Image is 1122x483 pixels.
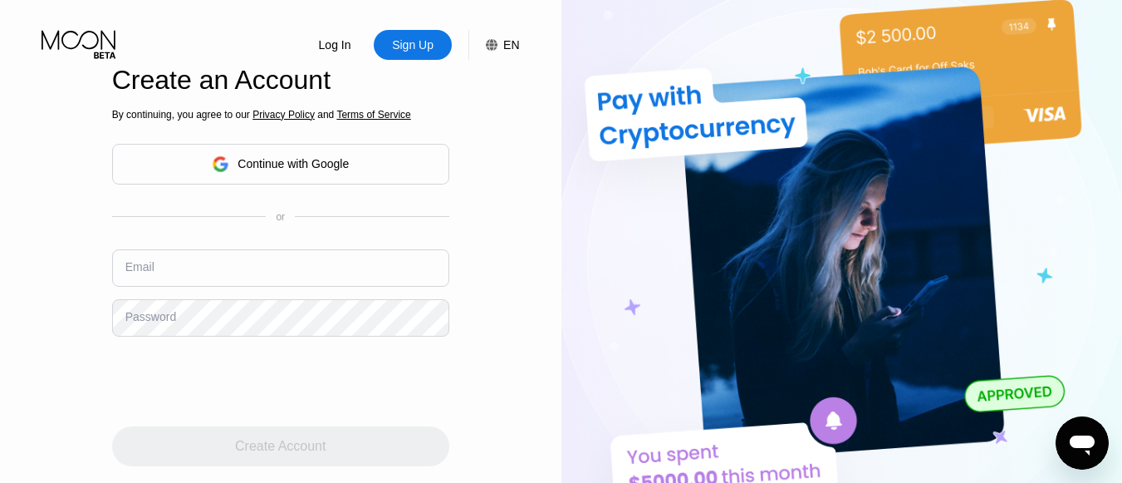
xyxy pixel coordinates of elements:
span: and [315,109,337,121]
iframe: Button to launch messaging window [1056,416,1109,470]
div: Create an Account [112,65,449,96]
div: EN [503,38,519,52]
div: Continue with Google [112,144,449,185]
div: By continuing, you agree to our [112,109,449,121]
div: EN [468,30,519,60]
span: Privacy Policy [252,109,315,121]
div: Log In [317,37,353,53]
div: or [276,211,285,223]
div: Continue with Google [238,157,349,170]
span: Terms of Service [336,109,410,121]
div: Sign Up [374,30,452,60]
div: Email [125,260,154,274]
div: Sign Up [390,37,435,53]
div: Log In [296,30,374,60]
iframe: reCAPTCHA [112,349,365,414]
div: Password [125,310,176,323]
